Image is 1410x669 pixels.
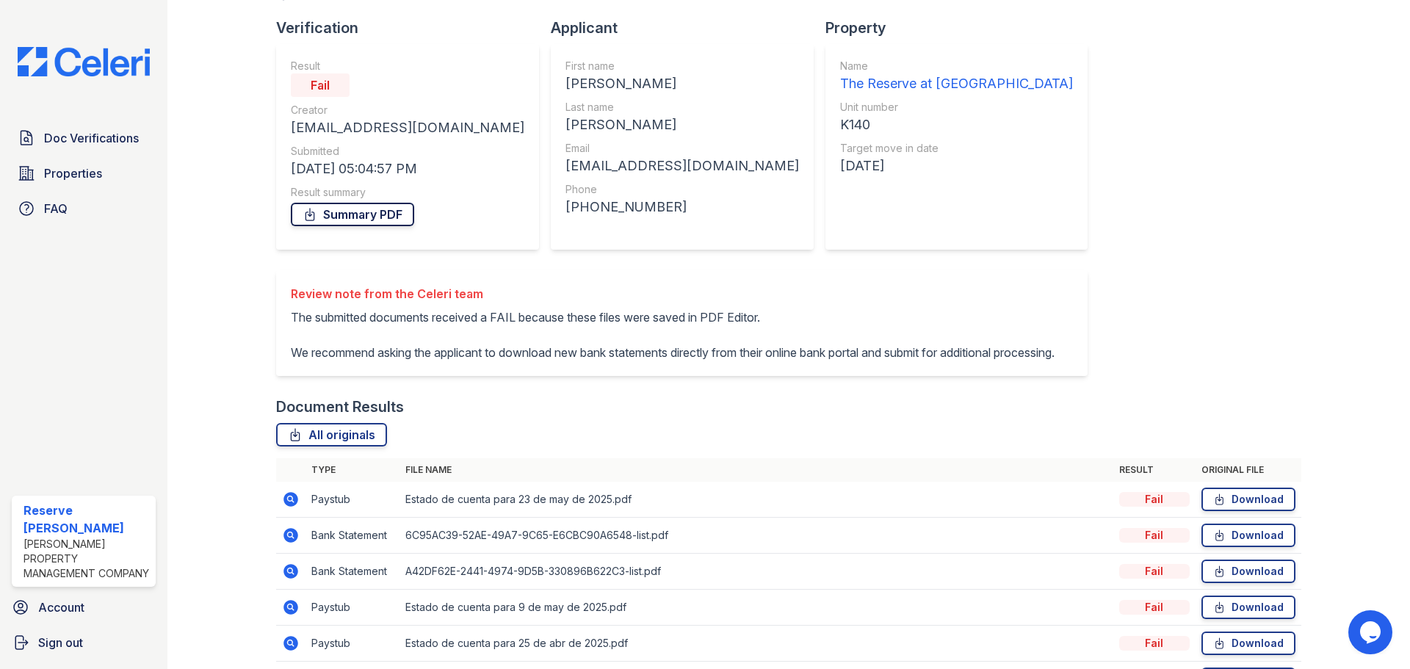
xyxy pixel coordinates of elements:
[38,634,83,651] span: Sign out
[1196,458,1301,482] th: Original file
[840,100,1073,115] div: Unit number
[276,397,404,417] div: Document Results
[6,628,162,657] a: Sign out
[1201,632,1295,655] a: Download
[840,115,1073,135] div: K140
[840,73,1073,94] div: The Reserve at [GEOGRAPHIC_DATA]
[1113,458,1196,482] th: Result
[565,156,799,176] div: [EMAIL_ADDRESS][DOMAIN_NAME]
[565,59,799,73] div: First name
[291,144,524,159] div: Submitted
[840,156,1073,176] div: [DATE]
[44,164,102,182] span: Properties
[276,18,551,38] div: Verification
[399,590,1113,626] td: Estado de cuenta para 9 de may de 2025.pdf
[12,194,156,223] a: FAQ
[1201,560,1295,583] a: Download
[291,308,1055,361] p: The submitted documents received a FAIL because these files were saved in PDF Editor. We recommen...
[1119,528,1190,543] div: Fail
[1201,488,1295,511] a: Download
[291,103,524,117] div: Creator
[565,100,799,115] div: Last name
[840,59,1073,94] a: Name The Reserve at [GEOGRAPHIC_DATA]
[825,18,1099,38] div: Property
[6,593,162,622] a: Account
[12,123,156,153] a: Doc Verifications
[44,129,139,147] span: Doc Verifications
[12,159,156,188] a: Properties
[305,518,399,554] td: Bank Statement
[1119,600,1190,615] div: Fail
[291,117,524,138] div: [EMAIL_ADDRESS][DOMAIN_NAME]
[565,141,799,156] div: Email
[1119,492,1190,507] div: Fail
[565,115,799,135] div: [PERSON_NAME]
[291,59,524,73] div: Result
[1201,596,1295,619] a: Download
[840,141,1073,156] div: Target move in date
[565,182,799,197] div: Phone
[840,59,1073,73] div: Name
[551,18,825,38] div: Applicant
[1348,610,1395,654] iframe: chat widget
[291,185,524,200] div: Result summary
[291,285,1055,303] div: Review note from the Celeri team
[38,599,84,616] span: Account
[276,423,387,446] a: All originals
[23,502,150,537] div: Reserve [PERSON_NAME]
[399,482,1113,518] td: Estado de cuenta para 23 de may de 2025.pdf
[291,203,414,226] a: Summary PDF
[565,73,799,94] div: [PERSON_NAME]
[399,458,1113,482] th: File name
[305,590,399,626] td: Paystub
[399,554,1113,590] td: A42DF62E-2441-4974-9D5B-330896B622C3-list.pdf
[1201,524,1295,547] a: Download
[44,200,68,217] span: FAQ
[6,47,162,76] img: CE_Logo_Blue-a8612792a0a2168367f1c8372b55b34899dd931a85d93a1a3d3e32e68fde9ad4.png
[305,458,399,482] th: Type
[291,73,350,97] div: Fail
[565,197,799,217] div: [PHONE_NUMBER]
[305,482,399,518] td: Paystub
[23,537,150,581] div: [PERSON_NAME] Property Management Company
[305,554,399,590] td: Bank Statement
[291,159,524,179] div: [DATE] 05:04:57 PM
[399,518,1113,554] td: 6C95AC39-52AE-49A7-9C65-E6CBC90A6548-list.pdf
[305,626,399,662] td: Paystub
[399,626,1113,662] td: Estado de cuenta para 25 de abr de 2025.pdf
[1119,564,1190,579] div: Fail
[1119,636,1190,651] div: Fail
